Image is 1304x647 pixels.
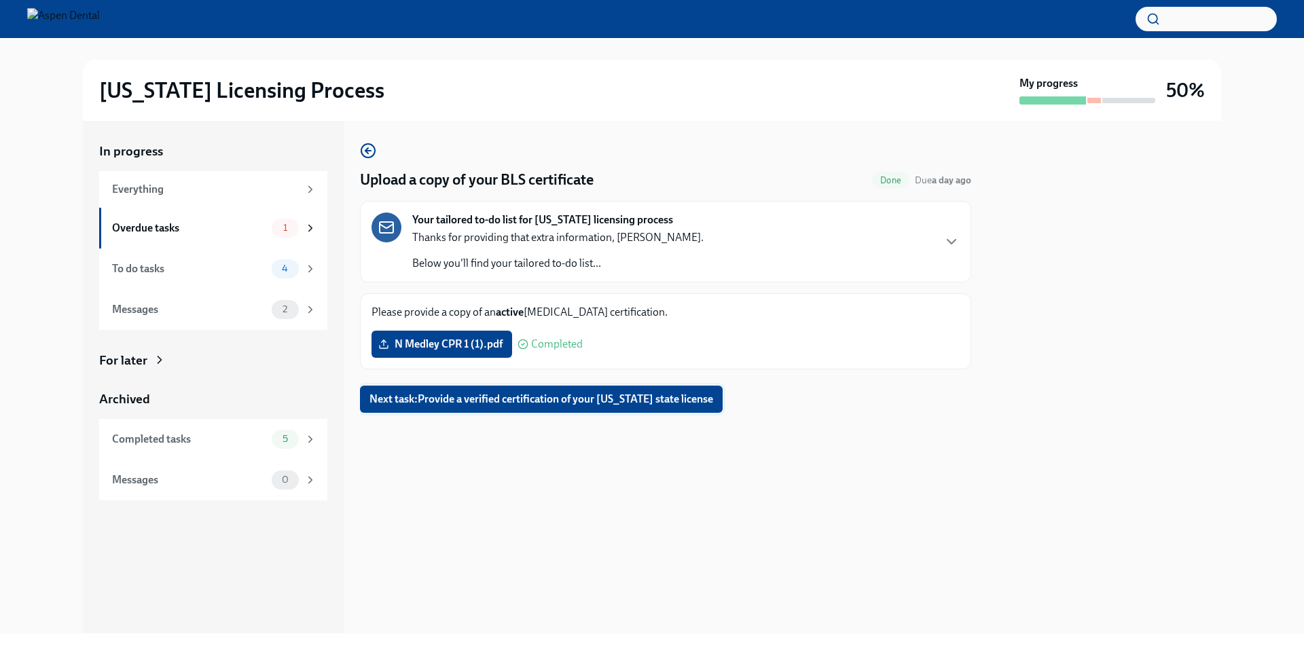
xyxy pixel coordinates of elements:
span: N Medley CPR 1 (1).pdf [381,337,503,351]
span: 0 [274,475,297,485]
a: Overdue tasks1 [99,208,327,248]
span: Done [872,175,909,185]
strong: active [496,306,524,318]
a: To do tasks4 [99,248,327,289]
span: Due [915,174,971,186]
a: For later [99,352,327,369]
a: Archived [99,390,327,408]
div: To do tasks [112,261,266,276]
h4: Upload a copy of your BLS certificate [360,170,594,190]
h2: [US_STATE] Licensing Process [99,77,384,104]
div: Overdue tasks [112,221,266,236]
span: 4 [274,263,296,274]
div: Messages [112,302,266,317]
p: Below you'll find your tailored to-do list... [412,256,704,271]
a: Messages2 [99,289,327,330]
div: Completed tasks [112,432,266,447]
span: Completed [531,339,583,350]
strong: a day ago [932,174,971,186]
h3: 50% [1166,78,1205,103]
a: Everything [99,171,327,208]
span: 1 [275,223,295,233]
strong: My progress [1019,76,1078,91]
span: Next task : Provide a verified certification of your [US_STATE] state license [369,392,713,406]
a: In progress [99,143,327,160]
a: Completed tasks5 [99,419,327,460]
div: Everything [112,182,299,197]
p: Please provide a copy of an [MEDICAL_DATA] certification. [372,305,960,320]
a: Messages0 [99,460,327,500]
span: 5 [274,434,296,444]
div: Messages [112,473,266,487]
strong: Your tailored to-do list for [US_STATE] licensing process [412,212,673,227]
p: Thanks for providing that extra information, [PERSON_NAME]. [412,230,704,245]
img: Aspen Dental [27,8,100,30]
button: Next task:Provide a verified certification of your [US_STATE] state license [360,386,723,413]
span: 2 [274,304,295,314]
div: For later [99,352,147,369]
label: N Medley CPR 1 (1).pdf [372,331,512,358]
